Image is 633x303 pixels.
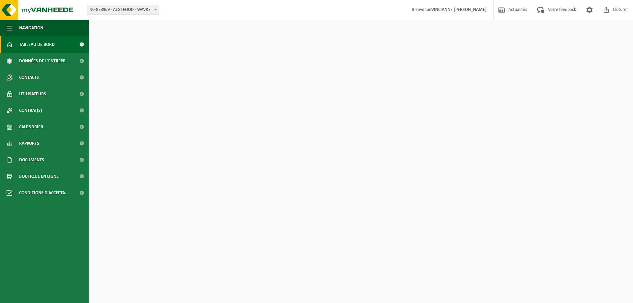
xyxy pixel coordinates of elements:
span: Navigation [19,20,43,36]
span: Tableau de bord [19,36,55,53]
span: Documents [19,152,44,168]
span: Calendrier [19,119,43,135]
span: Données de l'entrepr... [19,53,70,69]
span: Boutique en ligne [19,168,59,185]
span: Utilisateurs [19,86,46,102]
span: Conditions d'accepta... [19,185,69,201]
span: Rapports [19,135,39,152]
strong: VINCIANNE [PERSON_NAME] [431,7,487,12]
span: Contacts [19,69,39,86]
span: Contrat(s) [19,102,42,119]
span: 10-878969 - ALGI FOOD - WAVRE [87,5,159,15]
